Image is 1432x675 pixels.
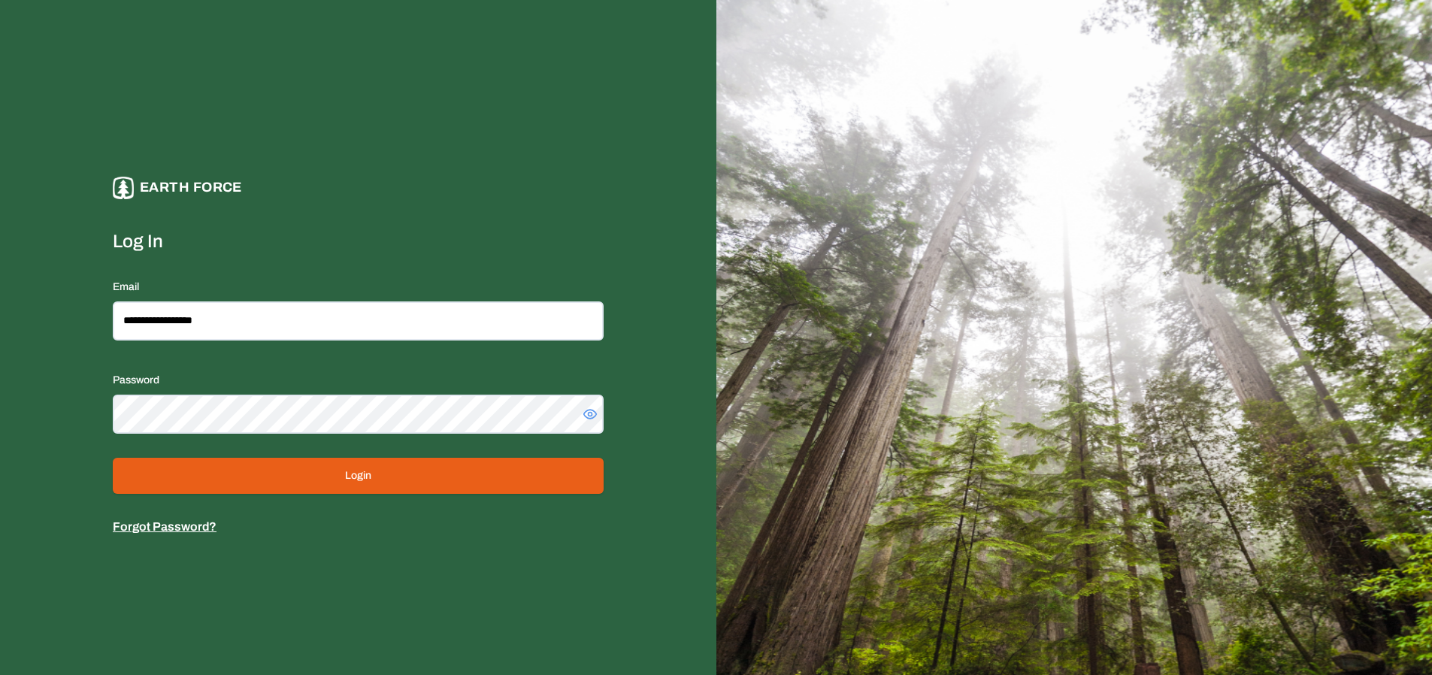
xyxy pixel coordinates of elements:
label: Email [113,281,139,292]
p: Earth force [140,177,242,198]
img: earthforce-logo-white-uG4MPadI.svg [113,177,134,198]
p: Forgot Password? [113,518,604,536]
button: Login [113,458,604,494]
label: Password [113,374,159,386]
label: Log In [113,229,604,253]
